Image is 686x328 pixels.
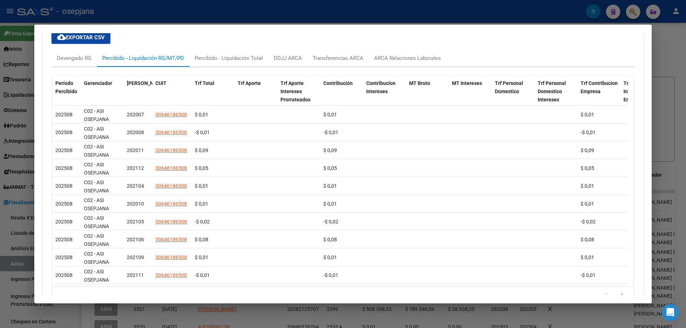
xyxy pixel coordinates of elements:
[323,219,338,224] span: -$ 0,02
[84,251,109,265] span: C02 - ASI OSEPJANA
[55,272,73,278] span: 202508
[55,80,77,94] span: Período Percibido
[55,219,73,224] span: 202508
[323,237,337,242] span: $ 0,08
[363,76,406,107] datatable-header-cell: Contribucion Intereses
[55,201,73,207] span: 202508
[323,165,337,171] span: $ 0,05
[127,112,144,117] span: 202007
[492,76,535,107] datatable-header-cell: Trf Personal Domestico
[195,80,214,86] span: Trf Total
[406,76,449,107] datatable-header-cell: MT Bruto
[155,201,187,207] span: 30646186508
[84,180,109,193] span: C02 - ASI OSEPJANA
[127,130,144,135] span: 202008
[84,233,109,247] span: C02 - ASI OSEPJANA
[452,80,482,86] span: MT Intereses
[323,130,338,135] span: -$ 0,01
[195,219,210,224] span: -$ 0,02
[323,147,337,153] span: $ 0,09
[102,54,184,62] div: Percibido - Liquidación RG/MT/PD
[195,130,210,135] span: -$ 0,01
[195,183,208,189] span: $ 0,01
[621,76,663,107] datatable-header-cell: Trf Contribucion Intereses Empresa
[578,76,621,107] datatable-header-cell: Trf Contribucion Empresa
[235,76,278,107] datatable-header-cell: Trf Aporte
[581,112,594,117] span: $ 0,01
[155,130,187,135] span: 30646186508
[274,54,302,62] div: DDJJ ARCA
[195,54,263,62] div: Percibido - Liquidación Total
[278,76,320,107] datatable-header-cell: Trf Aporte Intereses Prorrateados
[127,254,144,260] span: 202109
[84,108,109,122] span: C02 - ASI OSEPJANA
[323,183,337,189] span: $ 0,01
[320,76,363,107] datatable-header-cell: Contribución
[127,80,165,86] span: [PERSON_NAME]
[55,165,73,171] span: 202508
[57,34,105,41] span: Exportar CSV
[127,165,144,171] span: 202112
[581,237,594,242] span: $ 0,08
[155,219,187,224] span: 30646186508
[84,126,109,140] span: C02 - ASI OSEPJANA
[238,80,261,86] span: Trf Aporte
[155,112,187,117] span: 30646186508
[153,76,192,107] datatable-header-cell: CUIT
[84,215,109,229] span: C02 - ASI OSEPJANA
[538,80,566,102] span: Trf Personal Domestico Intereses
[155,237,187,242] span: 30646186508
[127,147,144,153] span: 202011
[323,80,353,86] span: Contribución
[155,254,187,260] span: 30646186508
[195,272,210,278] span: -$ 0,01
[323,112,337,117] span: $ 0,01
[84,269,109,283] span: C02 - ASI OSEPJANA
[192,76,235,107] datatable-header-cell: Trf Total
[84,80,112,86] span: Gerenciador
[615,292,629,299] a: go to next page
[195,112,208,117] span: $ 0,01
[195,237,208,242] span: $ 0,08
[55,237,73,242] span: 202508
[55,130,73,135] span: 202508
[581,130,596,135] span: -$ 0,01
[127,219,144,224] span: 202105
[195,165,208,171] span: $ 0,05
[195,254,208,260] span: $ 0,01
[57,54,91,62] div: Devengado RG
[374,54,441,62] div: ARCA Relaciones Laborales
[409,80,430,86] span: MT Bruto
[51,31,110,44] button: Exportar CSV
[127,183,144,189] span: 202104
[581,165,594,171] span: $ 0,05
[55,147,73,153] span: 202508
[55,183,73,189] span: 202508
[43,14,643,322] div: Aportes y Contribuciones del Afiliado: 20129050153
[155,147,187,153] span: 30646186508
[81,76,124,107] datatable-header-cell: Gerenciador
[535,76,578,107] datatable-header-cell: Trf Personal Domestico Intereses
[313,54,363,62] div: Transferencias ARCA
[581,254,594,260] span: $ 0,01
[124,76,153,107] datatable-header-cell: Período Devengado
[323,272,338,278] span: -$ 0,01
[623,80,661,102] span: Trf Contribucion Intereses Empresa
[84,144,109,158] span: C02 - ASI OSEPJANA
[155,80,166,86] span: CUIT
[55,112,73,117] span: 202508
[495,80,523,94] span: Trf Personal Domestico
[280,80,310,102] span: Trf Aporte Intereses Prorrateados
[195,201,208,207] span: $ 0,01
[449,76,492,107] datatable-header-cell: MT Intereses
[581,201,594,207] span: $ 0,01
[581,147,594,153] span: $ 0,09
[53,76,81,107] datatable-header-cell: Período Percibido
[155,272,187,278] span: 30646186508
[155,165,187,171] span: 30646186508
[323,201,337,207] span: $ 0,01
[581,80,618,94] span: Trf Contribucion Empresa
[581,272,596,278] span: -$ 0,01
[581,219,596,224] span: -$ 0,02
[55,254,73,260] span: 202508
